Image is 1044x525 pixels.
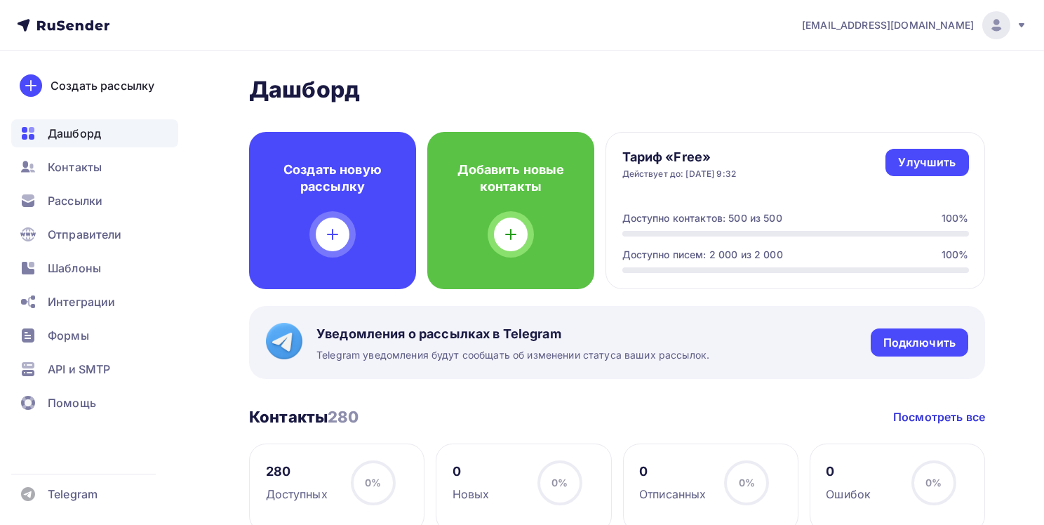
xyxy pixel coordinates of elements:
span: Отправители [48,226,122,243]
span: Рассылки [48,192,102,209]
span: 280 [328,408,359,426]
div: Доступно контактов: 500 из 500 [622,211,782,225]
span: 0% [925,477,942,489]
div: Действует до: [DATE] 9:32 [622,168,737,180]
span: API и SMTP [48,361,110,378]
div: Новых [453,486,490,503]
div: Улучшить [898,154,956,171]
span: [EMAIL_ADDRESS][DOMAIN_NAME] [802,18,974,32]
a: Дашборд [11,119,178,147]
span: Формы [48,327,89,344]
span: Помощь [48,394,96,411]
div: 280 [266,463,328,480]
div: Ошибок [826,486,871,503]
span: Дашборд [48,125,101,142]
div: Подключить [883,335,956,351]
span: 0% [739,477,755,489]
div: 100% [942,211,969,225]
h4: Создать новую рассылку [272,161,394,195]
h4: Тариф «Free» [622,149,737,166]
a: Отправители [11,220,178,248]
a: [EMAIL_ADDRESS][DOMAIN_NAME] [802,11,1027,39]
div: 0 [639,463,706,480]
span: Уведомления о рассылках в Telegram [316,326,709,343]
a: Рассылки [11,187,178,215]
span: 0% [551,477,568,489]
span: 0% [365,477,381,489]
div: 0 [826,463,871,480]
h3: Контакты [249,407,359,427]
span: Telegram уведомления будут сообщать об изменении статуса ваших рассылок. [316,348,709,362]
a: Формы [11,321,178,350]
span: Шаблоны [48,260,101,277]
h4: Добавить новые контакты [450,161,572,195]
div: Создать рассылку [51,77,154,94]
span: Интеграции [48,293,115,310]
div: Доступных [266,486,328,503]
div: Отписанных [639,486,706,503]
a: Улучшить [885,149,968,176]
h2: Дашборд [249,76,985,104]
span: Контакты [48,159,102,175]
a: Шаблоны [11,254,178,282]
span: Telegram [48,486,98,503]
div: 0 [453,463,490,480]
div: 100% [942,248,969,262]
a: Контакты [11,153,178,181]
div: Доступно писем: 2 000 из 2 000 [622,248,783,262]
a: Посмотреть все [893,408,985,425]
